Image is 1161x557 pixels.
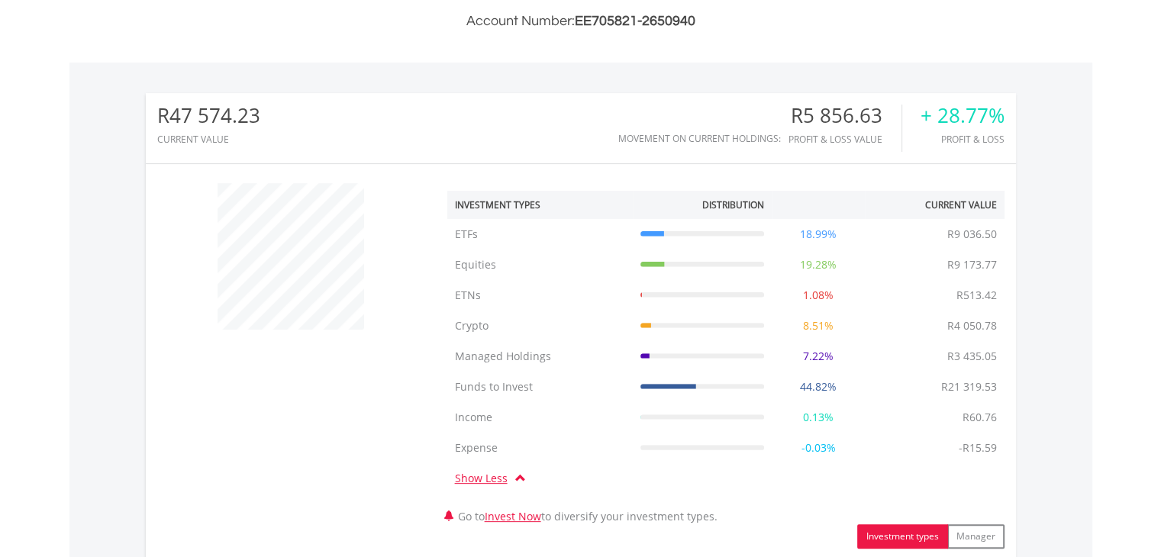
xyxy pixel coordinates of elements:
th: Investment Types [447,191,633,219]
td: Income [447,402,633,433]
div: R47 574.23 [157,105,260,127]
td: R60.76 [955,402,1005,433]
td: -0.03% [772,433,865,463]
div: Profit & Loss Value [789,134,901,144]
td: Expense [447,433,633,463]
td: ETFs [447,219,633,250]
span: EE705821-2650940 [575,14,695,28]
td: R9 036.50 [940,219,1005,250]
div: Profit & Loss [921,134,1005,144]
h3: Account Number: [146,11,1016,32]
div: CURRENT VALUE [157,134,260,144]
div: + 28.77% [921,105,1005,127]
td: Equities [447,250,633,280]
td: -R15.59 [951,433,1005,463]
div: Distribution [702,198,764,211]
td: 7.22% [772,341,865,372]
td: 19.28% [772,250,865,280]
th: Current Value [865,191,1005,219]
a: Invest Now [485,509,541,523]
td: R9 173.77 [940,250,1005,280]
a: Show Less [455,471,515,485]
td: ETNs [447,280,633,311]
td: R3 435.05 [940,341,1005,372]
div: Go to to diversify your investment types. [436,175,1016,549]
td: Funds to Invest [447,372,633,402]
td: Crypto [447,311,633,341]
button: Investment types [857,524,948,549]
td: 8.51% [772,311,865,341]
div: R5 856.63 [789,105,901,127]
td: R4 050.78 [940,311,1005,341]
td: R513.42 [949,280,1005,311]
td: R21 319.53 [934,372,1005,402]
button: Manager [947,524,1005,549]
div: Movement on Current Holdings: [618,134,781,143]
td: Managed Holdings [447,341,633,372]
td: 44.82% [772,372,865,402]
td: 0.13% [772,402,865,433]
td: 18.99% [772,219,865,250]
td: 1.08% [772,280,865,311]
